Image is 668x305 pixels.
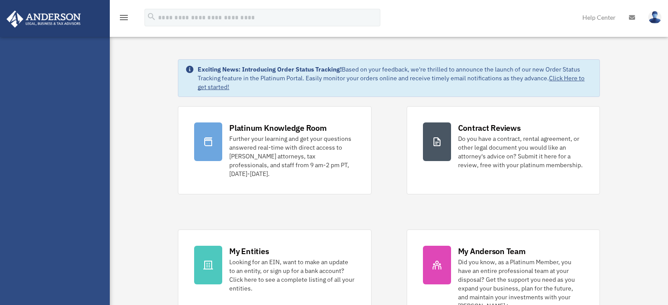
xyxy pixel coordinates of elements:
div: Looking for an EIN, want to make an update to an entity, or sign up for a bank account? Click her... [229,258,355,293]
div: Based on your feedback, we're thrilled to announce the launch of our new Order Status Tracking fe... [198,65,592,91]
div: Contract Reviews [458,122,521,133]
a: Contract Reviews Do you have a contract, rental agreement, or other legal document you would like... [407,106,600,194]
div: My Entities [229,246,269,257]
a: Platinum Knowledge Room Further your learning and get your questions answered real-time with dire... [178,106,371,194]
img: User Pic [648,11,661,24]
div: Do you have a contract, rental agreement, or other legal document you would like an attorney's ad... [458,134,584,169]
div: Platinum Knowledge Room [229,122,327,133]
div: My Anderson Team [458,246,526,257]
i: menu [119,12,129,23]
i: search [147,12,156,22]
a: Click Here to get started! [198,74,585,91]
img: Anderson Advisors Platinum Portal [4,11,83,28]
strong: Exciting News: Introducing Order Status Tracking! [198,65,342,73]
a: menu [119,15,129,23]
div: Further your learning and get your questions answered real-time with direct access to [PERSON_NAM... [229,134,355,178]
